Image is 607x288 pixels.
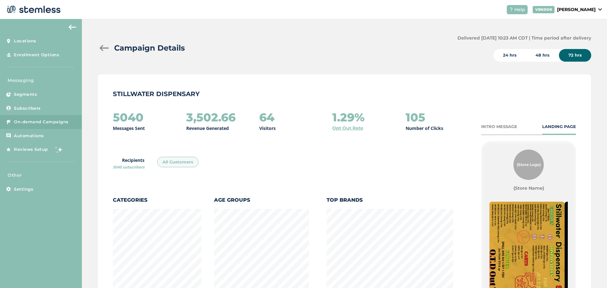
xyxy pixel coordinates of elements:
[509,8,513,11] img: icon-help-white-03924b79.svg
[332,111,365,124] h2: 1.29%
[526,49,559,62] div: 48 hrs
[494,49,526,62] div: 24 hrs
[214,196,309,204] label: Age Groups
[259,125,276,132] p: Visitors
[113,89,576,98] p: STILLWATER DISPENSARY
[598,8,602,11] img: icon_down-arrow-small-66adaf34.svg
[186,125,229,132] p: Revenue Generated
[406,111,425,124] h2: 105
[14,186,33,193] span: Settings
[14,133,44,139] span: Automations
[14,146,48,153] span: Reviews Setup
[14,119,69,125] span: On-demand Campaigns
[113,196,201,204] label: Categories
[186,111,236,124] h2: 3,502.66
[14,105,41,112] span: Subscribers
[259,111,274,124] h2: 64
[113,164,144,170] span: 5040 subscribers
[457,35,591,41] label: Delivered [DATE] 10:23 AM CDT | Time period after delivery
[113,111,144,124] h2: 5040
[5,3,61,16] img: logo-dark-0685b13c.svg
[113,157,144,170] label: Recipients
[157,157,199,168] div: All Customers
[113,125,145,132] p: Messages Sent
[332,125,363,132] a: Opt Out Rate
[481,124,517,130] div: INTRO MESSAGE
[575,258,607,288] iframe: Chat Widget
[14,91,37,98] span: Segments
[542,124,576,130] div: LANDING PAGE
[14,38,36,44] span: Locations
[557,6,596,13] p: [PERSON_NAME]
[514,6,525,13] span: Help
[53,143,65,156] img: glitter-stars-b7820f95.gif
[114,42,185,54] h2: Campaign Details
[513,185,544,192] label: {Store Name}
[69,25,76,30] img: icon-arrow-back-accent-c549486e.svg
[406,125,443,132] p: Number of Clicks
[533,6,555,13] div: VENDOR
[559,49,591,62] div: 72 hrs
[327,196,453,204] label: Top Brands
[14,52,59,58] span: Enrollment Options
[517,162,541,168] span: {Store Logo}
